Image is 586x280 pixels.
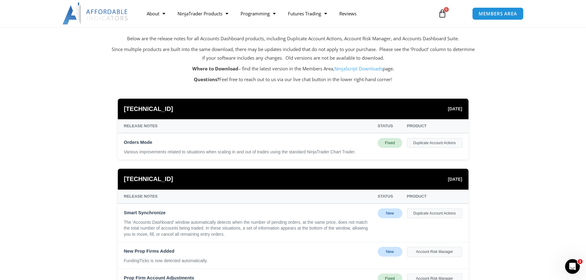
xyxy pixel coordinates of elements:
[429,5,456,22] a: 0
[124,173,173,185] span: [TECHNICAL_ID]
[472,7,524,20] a: MEMBERS AREA
[124,122,373,130] div: Release Notes
[124,193,373,200] div: Release Notes
[124,208,373,217] div: Smart Synchronize
[124,138,373,147] div: Orders Mode
[234,6,282,21] a: Programming
[192,65,238,72] strong: Where to Download
[407,193,462,200] div: Product
[282,6,333,21] a: Futures Trading
[407,247,462,257] div: Account Risk Manager
[124,219,373,238] div: The 'Accounts Dashboard' window automatically detects when the number of pending orders, at the s...
[124,247,373,255] div: New Prop Firms Added
[565,259,580,274] iframe: Intercom live chat
[112,75,475,84] p: Feel free to reach out to us via our live chat button in the lower right-hand corner!
[141,6,171,21] a: About
[407,138,462,148] div: Duplicate Account Actions
[479,11,517,16] span: MEMBERS AREA
[444,7,449,12] span: 0
[141,6,431,21] nav: Menu
[378,193,402,200] div: Status
[62,2,129,25] img: LogoAI | Affordable Indicators – NinjaTrader
[407,208,462,218] div: Duplicate Account Actions
[334,65,383,72] a: NinjaScript Downloads
[171,6,234,21] a: NinjaTrader Products
[407,122,462,130] div: Product
[112,45,475,62] p: Since multiple products are built into the same download, there may be updates included that do n...
[378,122,402,130] div: Status
[112,10,475,28] h2: Release Notes
[378,208,402,218] div: New
[378,138,402,148] div: Fixed
[112,34,475,43] p: Below are the release notes for all Accounts Dashboard products, including Duplicate Account Acti...
[124,149,373,155] div: Various improvements related to situations when scaling in and out of trades using the standard N...
[194,76,219,82] strong: Questions?
[578,259,583,264] span: 1
[333,6,363,21] a: Reviews
[124,103,173,115] span: [TECHNICAL_ID]
[378,247,402,257] div: New
[448,175,462,183] span: [DATE]
[112,65,475,73] p: – find the latest version in the Members Area, page.
[124,258,373,264] div: FundingTicks is now detected automatically.
[448,105,462,113] span: [DATE]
